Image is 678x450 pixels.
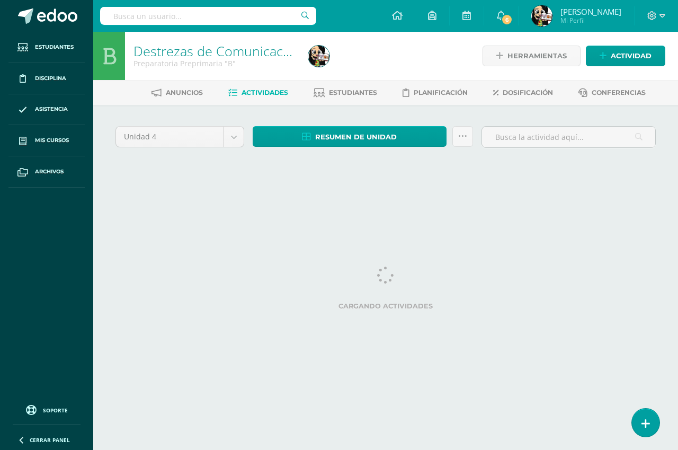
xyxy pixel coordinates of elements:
span: Actividad [611,46,652,66]
a: Resumen de unidad [253,126,447,147]
span: Cerrar panel [30,436,70,444]
a: Estudiantes [8,32,85,63]
label: Cargando actividades [115,302,656,310]
span: Herramientas [507,46,567,66]
div: Preparatoria Preprimaria 'B' [133,58,296,68]
img: 0ced94c1d7fb922ce4cad4e58f5fccfd.png [531,5,552,27]
span: Planificación [414,89,468,96]
span: Disciplina [35,74,66,83]
a: Asistencia [8,94,85,126]
a: Unidad 4 [116,127,244,147]
a: Dosificación [493,84,553,101]
span: 6 [501,14,513,25]
span: Estudiantes [329,89,377,96]
a: Soporte [13,402,81,417]
span: [PERSON_NAME] [560,6,621,17]
span: Estudiantes [35,43,74,51]
a: Actividades [228,84,288,101]
span: Conferencias [592,89,646,96]
span: Actividades [242,89,288,96]
a: Archivos [8,156,85,188]
span: Anuncios [166,89,203,96]
a: Mis cursos [8,125,85,156]
span: Asistencia [35,105,68,113]
span: Soporte [43,407,68,414]
a: Anuncios [151,84,203,101]
span: Mi Perfil [560,16,621,25]
a: Herramientas [483,46,581,66]
span: Mis cursos [35,136,69,145]
a: Planificación [403,84,468,101]
img: 0ced94c1d7fb922ce4cad4e58f5fccfd.png [308,46,329,67]
a: Actividad [586,46,665,66]
span: Archivos [35,167,64,176]
a: Estudiantes [314,84,377,101]
input: Busca un usuario... [100,7,316,25]
a: Disciplina [8,63,85,94]
span: Unidad 4 [124,127,216,147]
span: Dosificación [503,89,553,96]
span: Resumen de unidad [315,127,397,147]
h1: Destrezas de Comunicación y Lenguaje [133,43,296,58]
input: Busca la actividad aquí... [482,127,655,147]
a: Conferencias [578,84,646,101]
a: Destrezas de Comunicación y Lenguaje [133,42,370,60]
